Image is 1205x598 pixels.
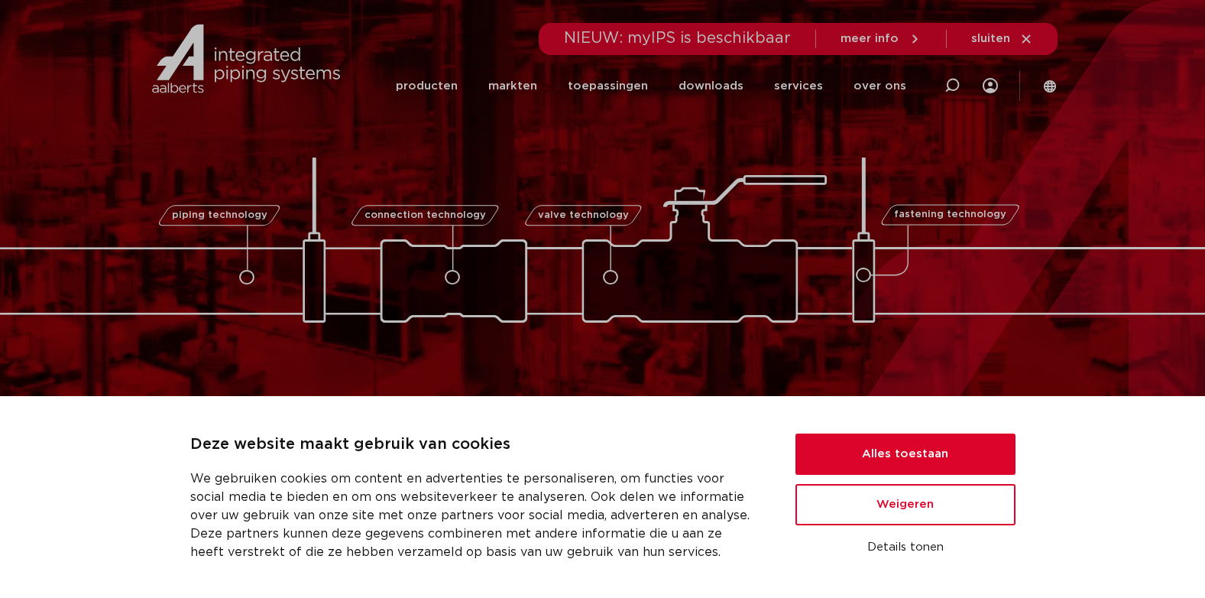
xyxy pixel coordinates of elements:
[190,470,759,561] p: We gebruiken cookies om content en advertenties te personaliseren, om functies voor social media ...
[364,210,485,220] span: connection technology
[172,210,267,220] span: piping technology
[795,535,1016,561] button: Details tonen
[795,484,1016,525] button: Weigeren
[538,210,629,220] span: valve technology
[971,32,1033,46] a: sluiten
[854,57,906,115] a: over ons
[841,33,899,44] span: meer info
[396,57,906,115] nav: Menu
[841,32,922,46] a: meer info
[795,434,1016,475] button: Alles toestaan
[679,57,743,115] a: downloads
[190,433,759,457] p: Deze website maakt gebruik van cookies
[488,57,537,115] a: markten
[774,57,823,115] a: services
[971,33,1010,44] span: sluiten
[894,210,1006,220] span: fastening technology
[396,57,458,115] a: producten
[564,31,791,46] span: NIEUW: myIPS is beschikbaar
[568,57,648,115] a: toepassingen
